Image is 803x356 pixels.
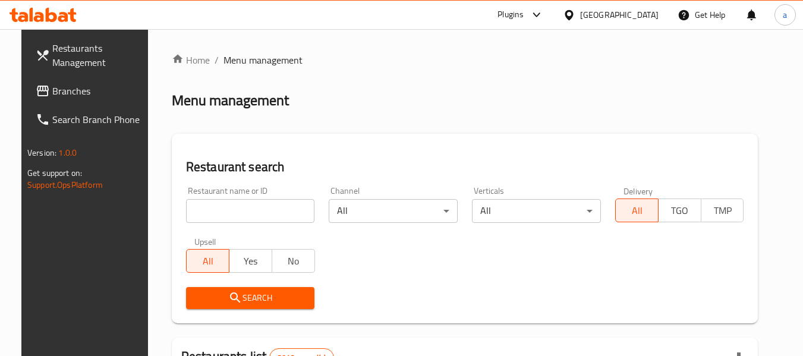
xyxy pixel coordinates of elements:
[27,177,103,193] a: Support.OpsPlatform
[172,53,210,67] a: Home
[52,41,146,70] span: Restaurants Management
[52,84,146,98] span: Branches
[621,202,654,219] span: All
[497,8,524,22] div: Plugins
[783,8,787,21] span: a
[277,253,310,270] span: No
[663,202,697,219] span: TGO
[194,237,216,245] label: Upsell
[272,249,315,273] button: No
[615,199,659,222] button: All
[329,199,458,223] div: All
[26,34,156,77] a: Restaurants Management
[26,77,156,105] a: Branches
[658,199,701,222] button: TGO
[52,112,146,127] span: Search Branch Phone
[623,187,653,195] label: Delivery
[27,165,82,181] span: Get support on:
[196,291,306,305] span: Search
[172,53,758,67] nav: breadcrumb
[186,158,744,176] h2: Restaurant search
[26,105,156,134] a: Search Branch Phone
[706,202,739,219] span: TMP
[580,8,659,21] div: [GEOGRAPHIC_DATA]
[186,249,229,273] button: All
[215,53,219,67] li: /
[186,287,315,309] button: Search
[472,199,601,223] div: All
[172,91,289,110] h2: Menu management
[186,199,315,223] input: Search for restaurant name or ID..
[58,145,77,160] span: 1.0.0
[701,199,744,222] button: TMP
[27,145,56,160] span: Version:
[191,253,225,270] span: All
[223,53,303,67] span: Menu management
[229,249,272,273] button: Yes
[234,253,267,270] span: Yes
